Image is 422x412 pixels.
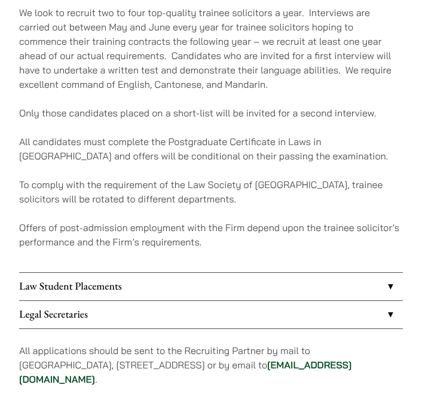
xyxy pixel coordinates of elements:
[19,301,403,328] a: Legal Secretaries
[19,177,403,206] p: To comply with the requirement of the Law Society of [GEOGRAPHIC_DATA], trainee solicitors will b...
[19,343,403,386] p: All applications should be sent to the Recruiting Partner by mail to [GEOGRAPHIC_DATA], [STREET_A...
[19,273,403,300] a: Law Student Placements
[19,134,403,163] p: All candidates must complete the Postgraduate Certificate in Laws in [GEOGRAPHIC_DATA] and offers...
[19,106,403,120] p: Only those candidates placed on a short-list will be invited for a second interview.
[19,220,403,249] p: Offers of post-admission employment with the Firm depend upon the trainee solicitor’s performance...
[19,5,403,91] p: We look to recruit two to four top-quality trainee solicitors a year. Interviews are carried out ...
